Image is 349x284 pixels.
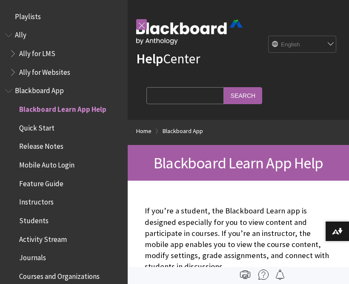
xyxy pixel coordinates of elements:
[19,251,46,262] span: Journals
[19,121,54,132] span: Quick Start
[15,28,26,40] span: Ally
[5,28,123,80] nav: Book outline for Anthology Ally Help
[136,50,200,67] a: HelpCenter
[275,270,285,280] img: Follow this page
[19,139,63,151] span: Release Notes
[269,36,337,53] select: Site Language Selector
[19,176,63,188] span: Feature Guide
[15,9,41,21] span: Playlists
[163,126,203,136] a: Blackboard App
[5,9,123,24] nav: Book outline for Playlists
[154,153,323,173] span: Blackboard Learn App Help
[240,270,250,280] img: Print
[224,87,262,104] input: Search
[19,213,49,225] span: Students
[136,50,163,67] strong: Help
[145,205,332,272] p: If you’re a student, the Blackboard Learn app is designed especially for you to view content and ...
[19,269,100,281] span: Courses and Organizations
[136,20,243,45] img: Blackboard by Anthology
[19,65,70,77] span: Ally for Websites
[15,84,64,95] span: Blackboard App
[19,232,67,244] span: Activity Stream
[19,102,106,114] span: Blackboard Learn App Help
[19,46,55,58] span: Ally for LMS
[19,158,74,169] span: Mobile Auto Login
[19,195,54,207] span: Instructors
[136,126,152,136] a: Home
[258,270,269,280] img: More help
